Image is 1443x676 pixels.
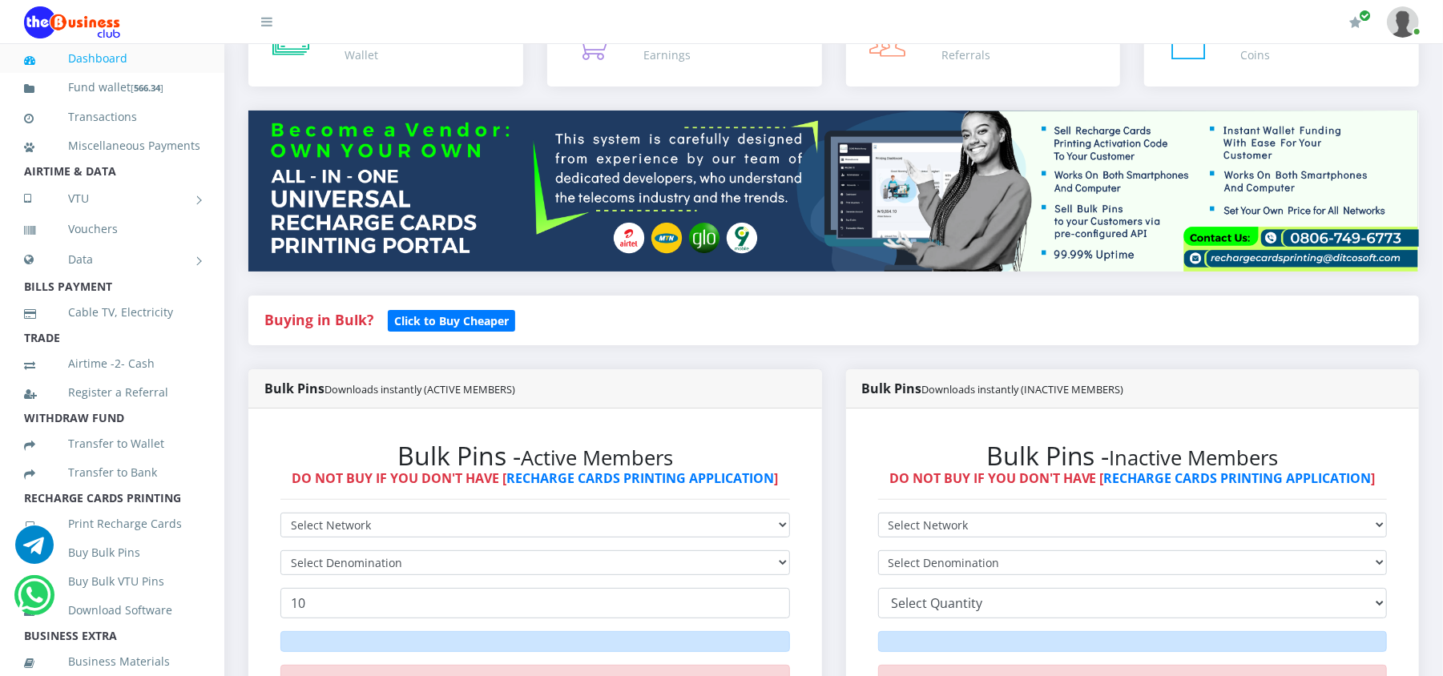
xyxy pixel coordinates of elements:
img: Logo [24,6,120,38]
a: Transfer to Wallet [24,425,200,462]
span: Renew/Upgrade Subscription [1359,10,1371,22]
a: RECHARGE CARDS PRINTING APPLICATION [506,469,774,487]
a: Download Software [24,592,200,629]
h2: Bulk Pins - [280,441,790,471]
small: Inactive Members [1110,444,1279,472]
div: Earnings [643,46,758,63]
a: RECHARGE CARDS PRINTING APPLICATION [1104,469,1372,487]
strong: DO NOT BUY IF YOU DON'T HAVE [ ] [292,469,778,487]
i: Renew/Upgrade Subscription [1349,16,1361,29]
strong: Bulk Pins [264,380,515,397]
a: 0/0 Referrals [846,6,1121,87]
a: Register a Referral [24,374,200,411]
a: Cable TV, Electricity [24,294,200,331]
a: Buy Bulk VTU Pins [24,563,200,600]
a: Chat for support [18,588,51,614]
a: Print Recharge Cards [24,505,200,542]
strong: Buying in Bulk? [264,310,373,329]
a: Click to Buy Cheaper [388,310,515,329]
a: Airtime -2- Cash [24,345,200,382]
a: Buy Bulk Pins [24,534,200,571]
a: Miscellaneous Payments [24,127,200,164]
a: Data [24,239,200,280]
a: Transactions [24,99,200,135]
div: Referrals [942,46,991,63]
b: 566.34 [134,82,160,94]
strong: Bulk Pins [862,380,1124,397]
h2: Bulk Pins - [878,441,1388,471]
strong: DO NOT BUY IF YOU DON'T HAVE [ ] [889,469,1376,487]
a: Fund wallet[566.34] [24,69,200,107]
div: Wallet [345,46,381,63]
a: ₦391.35/₦4,491 Earnings [547,6,822,87]
a: ₦566 Wallet [248,6,523,87]
small: [ ] [131,82,163,94]
a: VTU [24,179,200,219]
a: Transfer to Bank [24,454,200,491]
a: Dashboard [24,40,200,77]
img: multitenant_rcp.png [248,111,1419,271]
small: Downloads instantly (INACTIVE MEMBERS) [922,382,1124,396]
small: Active Members [521,444,673,472]
img: User [1387,6,1419,38]
b: Click to Buy Cheaper [394,313,509,328]
a: Chat for support [15,537,54,564]
a: Vouchers [24,211,200,247]
input: Enter Quantity [280,588,790,618]
small: Downloads instantly (ACTIVE MEMBERS) [324,382,515,396]
div: Coins [1240,46,1276,63]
